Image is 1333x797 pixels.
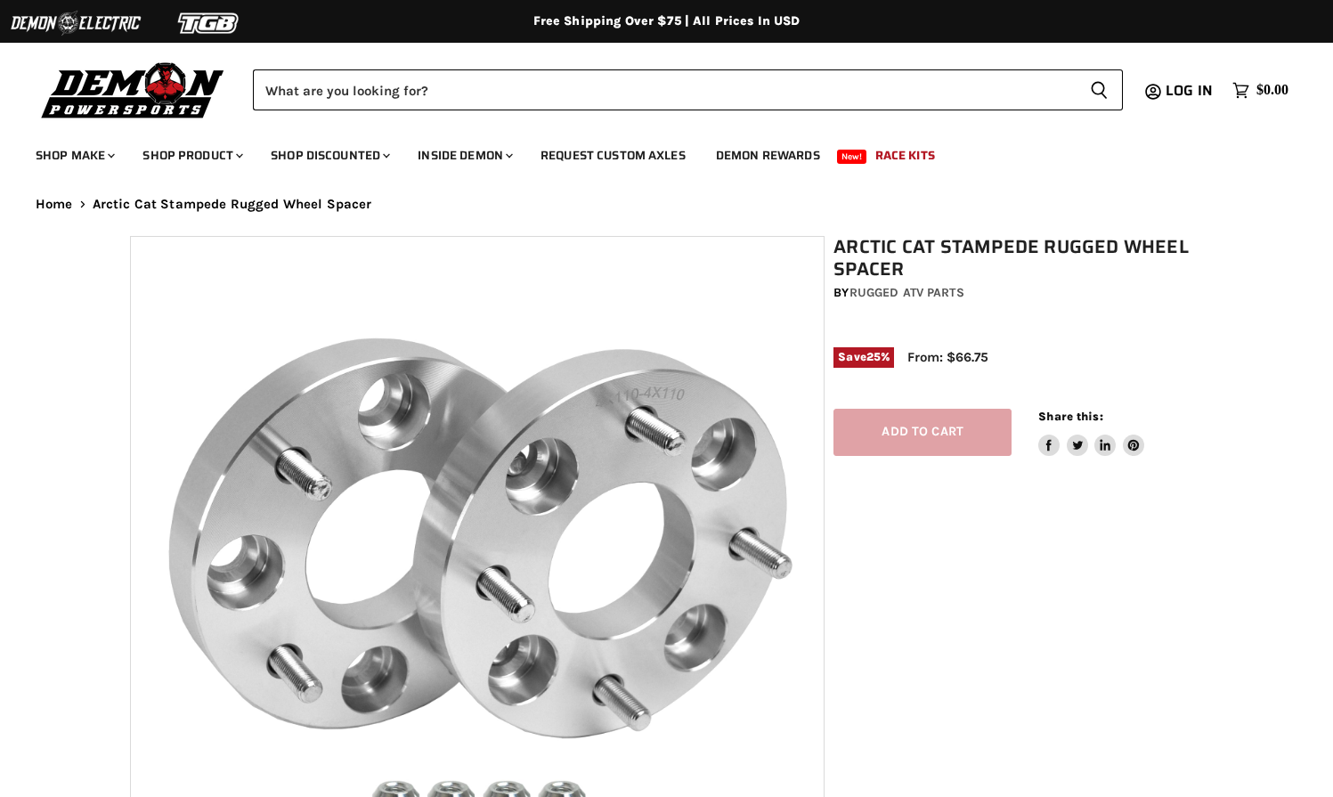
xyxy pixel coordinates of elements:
a: Race Kits [862,137,948,174]
span: New! [837,150,867,164]
span: $0.00 [1256,82,1288,99]
a: Home [36,197,73,212]
a: Request Custom Axles [527,137,699,174]
a: Rugged ATV Parts [849,285,964,300]
img: Demon Powersports [36,58,231,121]
form: Product [253,69,1123,110]
a: Shop Product [129,137,254,174]
input: Search [253,69,1076,110]
span: Arctic Cat Stampede Rugged Wheel Spacer [93,197,372,212]
a: Demon Rewards [703,137,833,174]
a: Inside Demon [404,137,524,174]
a: $0.00 [1223,77,1297,103]
span: From: $66.75 [907,349,988,365]
span: Share this: [1038,410,1102,423]
a: Log in [1158,83,1223,99]
a: Shop Make [22,137,126,174]
span: Log in [1166,79,1213,102]
img: Demon Electric Logo 2 [9,6,142,40]
a: Shop Discounted [257,137,401,174]
span: 25 [866,350,881,363]
button: Search [1076,69,1123,110]
aside: Share this: [1038,409,1144,456]
div: by [833,283,1212,303]
span: Save % [833,347,894,367]
img: TGB Logo 2 [142,6,276,40]
h1: Arctic Cat Stampede Rugged Wheel Spacer [833,236,1212,281]
ul: Main menu [22,130,1284,174]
